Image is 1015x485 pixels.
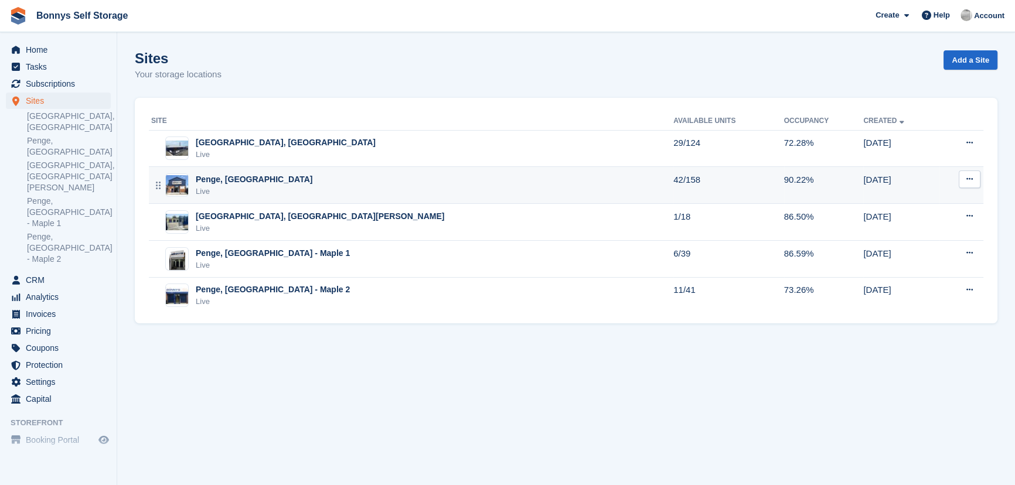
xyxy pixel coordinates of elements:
[863,204,939,241] td: [DATE]
[6,357,111,373] a: menu
[6,42,111,58] a: menu
[27,231,111,265] a: Penge, [GEOGRAPHIC_DATA] - Maple 2
[196,149,376,160] div: Live
[196,173,312,186] div: Penge, [GEOGRAPHIC_DATA]
[196,247,350,259] div: Penge, [GEOGRAPHIC_DATA] - Maple 1
[135,68,222,81] p: Your storage locations
[673,130,784,167] td: 29/124
[26,374,96,390] span: Settings
[166,214,188,231] img: Image of Anerley, London - Selby Road site
[26,289,96,305] span: Analytics
[960,9,972,21] img: James Bonny
[9,7,27,25] img: stora-icon-8386f47178a22dfd0bd8f6a31ec36ba5ce8667c1dd55bd0f319d3a0aa187defe.svg
[149,112,673,131] th: Site
[673,277,784,313] td: 11/41
[673,204,784,241] td: 1/18
[863,241,939,278] td: [DATE]
[784,241,864,278] td: 86.59%
[784,167,864,204] td: 90.22%
[784,112,864,131] th: Occupancy
[6,306,111,322] a: menu
[196,259,350,271] div: Live
[6,432,111,448] a: menu
[6,340,111,356] a: menu
[6,93,111,109] a: menu
[196,296,350,308] div: Live
[196,186,312,197] div: Live
[784,130,864,167] td: 72.28%
[863,277,939,313] td: [DATE]
[6,272,111,288] a: menu
[27,135,111,158] a: Penge, [GEOGRAPHIC_DATA]
[32,6,132,25] a: Bonnys Self Storage
[196,136,376,149] div: [GEOGRAPHIC_DATA], [GEOGRAPHIC_DATA]
[26,59,96,75] span: Tasks
[26,357,96,373] span: Protection
[26,76,96,92] span: Subscriptions
[26,323,96,339] span: Pricing
[26,432,96,448] span: Booking Portal
[863,117,906,125] a: Created
[169,247,185,271] img: Image of Penge, London - Maple 1 site
[166,175,188,194] img: Image of Penge, London - Limes Avenue site
[26,391,96,407] span: Capital
[6,59,111,75] a: menu
[863,167,939,204] td: [DATE]
[934,9,950,21] span: Help
[673,167,784,204] td: 42/158
[6,289,111,305] a: menu
[784,204,864,241] td: 86.50%
[6,374,111,390] a: menu
[6,76,111,92] a: menu
[196,210,444,223] div: [GEOGRAPHIC_DATA], [GEOGRAPHIC_DATA][PERSON_NAME]
[196,284,350,296] div: Penge, [GEOGRAPHIC_DATA] - Maple 2
[26,42,96,58] span: Home
[135,50,222,66] h1: Sites
[876,9,899,21] span: Create
[6,323,111,339] a: menu
[97,433,111,447] a: Preview store
[863,130,939,167] td: [DATE]
[673,241,784,278] td: 6/39
[26,306,96,322] span: Invoices
[944,50,997,70] a: Add a Site
[26,340,96,356] span: Coupons
[974,10,1004,22] span: Account
[27,196,111,229] a: Penge, [GEOGRAPHIC_DATA] - Maple 1
[27,160,111,193] a: [GEOGRAPHIC_DATA], [GEOGRAPHIC_DATA][PERSON_NAME]
[166,141,188,156] img: Image of Great Yarmouth, Norfolk site
[166,287,188,304] img: Image of Penge, London - Maple 2 site
[673,112,784,131] th: Available Units
[27,111,111,133] a: [GEOGRAPHIC_DATA], [GEOGRAPHIC_DATA]
[11,417,117,429] span: Storefront
[26,272,96,288] span: CRM
[784,277,864,313] td: 73.26%
[26,93,96,109] span: Sites
[196,223,444,234] div: Live
[6,391,111,407] a: menu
